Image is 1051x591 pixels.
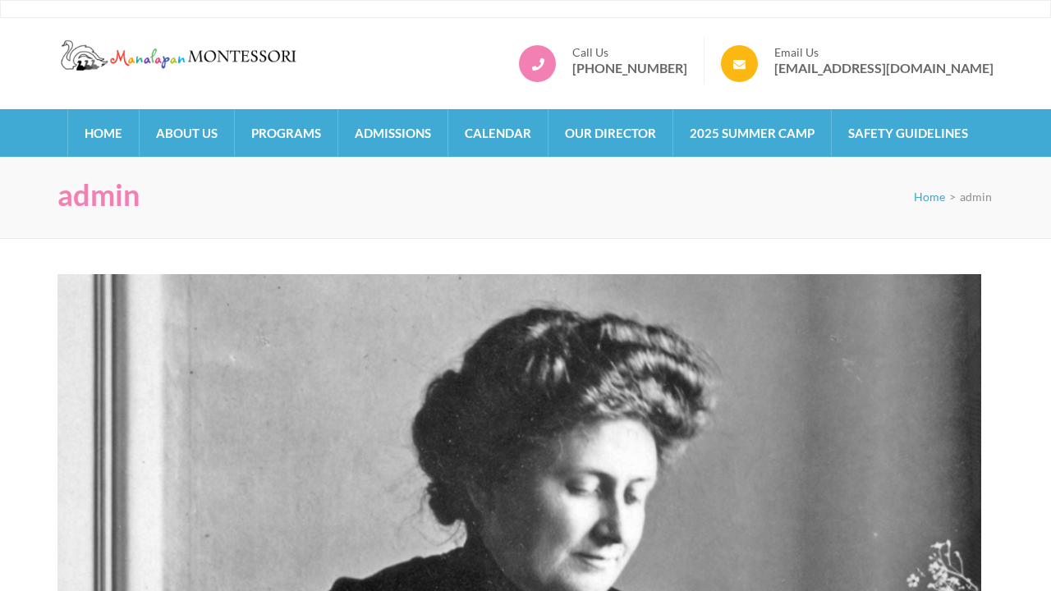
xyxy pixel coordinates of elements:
span: Call Us [572,45,687,60]
span: > [949,190,956,204]
img: Manalapan Montessori – #1 Rated Child Day Care Center in Manalapan NJ [57,37,304,73]
span: Email Us [774,45,994,60]
a: Home [914,190,945,204]
a: [EMAIL_ADDRESS][DOMAIN_NAME] [774,60,994,76]
a: Programs [235,109,337,157]
span: admin [57,176,140,213]
a: 2025 Summer Camp [673,109,831,157]
a: Safety Guidelines [832,109,984,157]
a: About Us [140,109,234,157]
a: Calendar [448,109,548,157]
a: [PHONE_NUMBER] [572,60,687,76]
a: Home [68,109,139,157]
a: Admissions [338,109,447,157]
a: Our Director [548,109,672,157]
